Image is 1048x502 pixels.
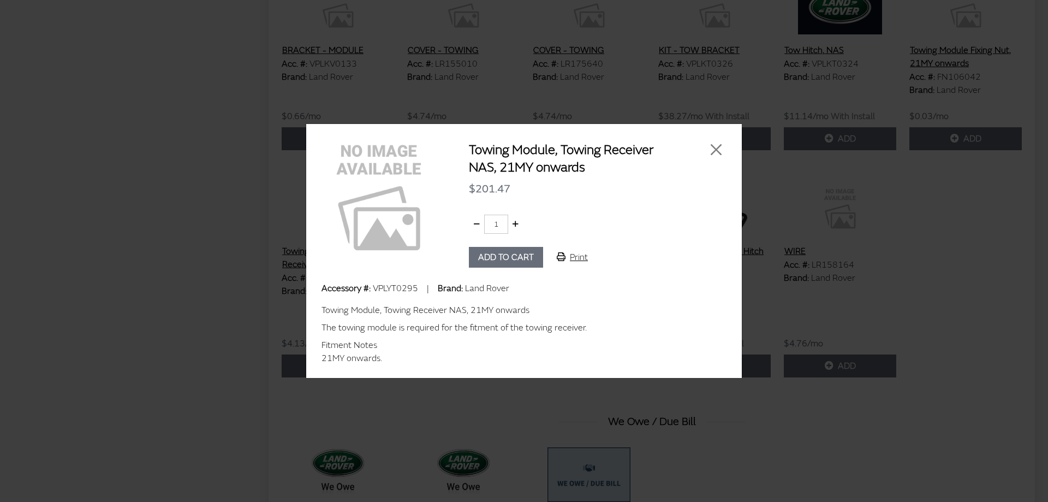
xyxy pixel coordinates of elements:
button: Add to cart [469,247,543,268]
button: Close [708,141,724,158]
label: Fitment Notes [321,339,377,352]
span: | [427,283,429,294]
span: Land Rover [465,283,509,294]
div: The towing module is required for the fitment of the towing receiver. [321,321,727,334]
h2: Towing Module, Towing Receiver NAS, 21MY onwards [469,141,680,176]
div: Towing Module, Towing Receiver NAS, 21MY onwards [321,304,727,317]
label: Brand: [438,282,463,295]
div: 21MY onwards. [321,352,727,365]
label: Accessory #: [321,282,371,295]
button: Print [547,247,597,268]
img: Image for Towing Module, Towing Receiver NAS, 21MY onwards [306,123,451,269]
div: $201.47 [469,176,724,202]
span: VPLYT0295 [373,283,418,294]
